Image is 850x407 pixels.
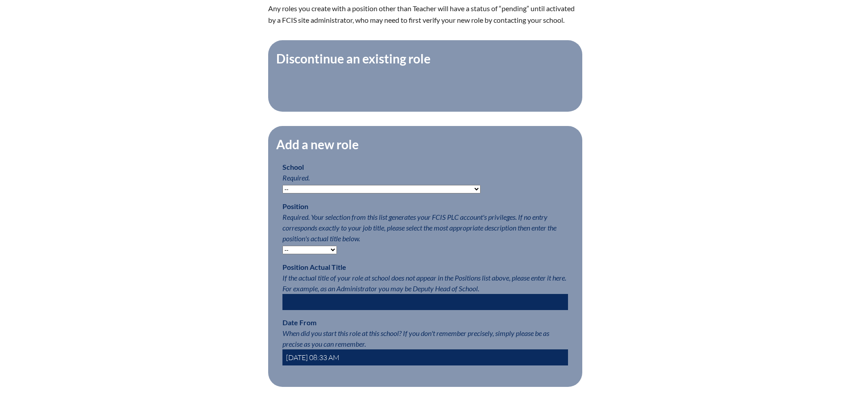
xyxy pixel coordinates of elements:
[282,263,346,271] label: Position Actual Title
[282,318,316,327] label: Date From
[282,329,549,348] span: When did you start this role at this school? If you don't remember precisely, simply please be as...
[282,202,308,210] label: Position
[275,137,360,152] legend: Add a new role
[282,173,310,182] span: Required.
[282,213,556,243] span: Required. Your selection from this list generates your FCIS PLC account's privileges. If no entry...
[282,163,304,171] label: School
[282,273,566,293] span: If the actual title of your role at school does not appear in the Positions list above, please en...
[275,51,431,66] legend: Discontinue an existing role
[268,3,582,26] p: Any roles you create with a position other than Teacher will have a status of “pending” until act...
